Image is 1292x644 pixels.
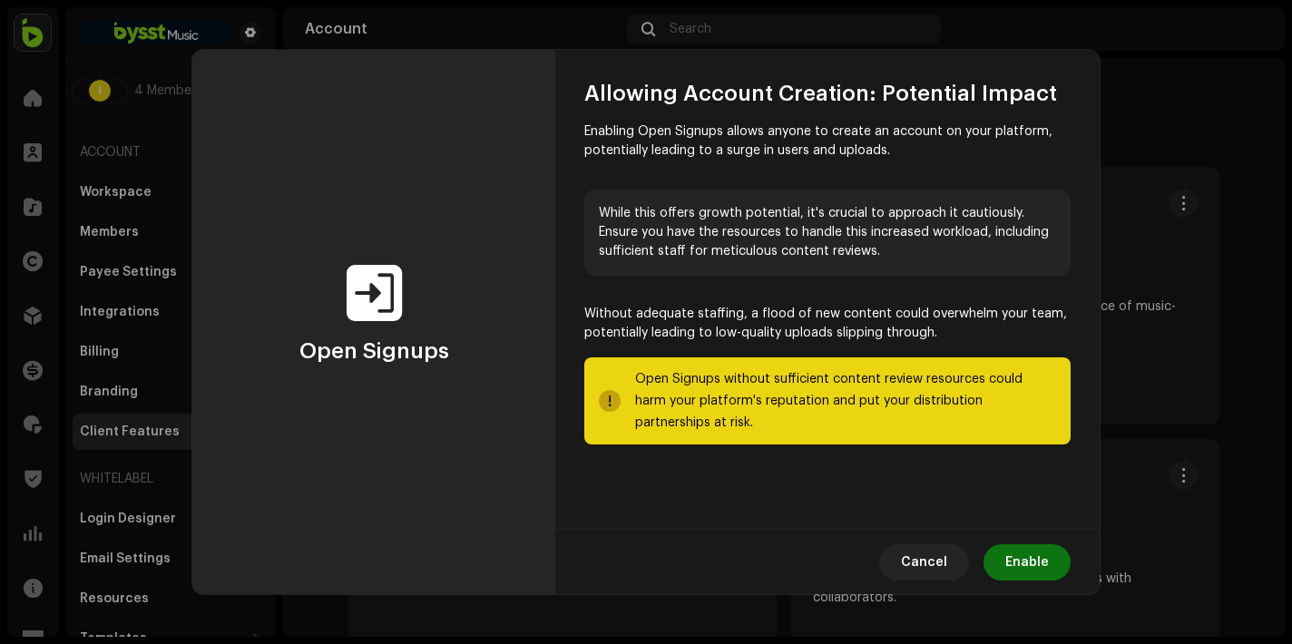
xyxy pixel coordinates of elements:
[901,544,947,581] span: Cancel
[635,368,1056,434] div: Open Signups without sufficient content review resources could harm your platform's reputation an...
[584,122,1071,161] p: Enabling Open Signups allows anyone to create an account on your platform, potentially leading to...
[879,544,969,581] button: Cancel
[584,305,1071,343] p: Without adequate staffing, a flood of new content could overwhelm your team, potentially leading ...
[1005,544,1049,581] span: Enable
[984,544,1071,581] button: Enable
[584,190,1071,276] p: While this offers growth potential, it's crucial to approach it cautiously. Ensure you have the r...
[584,79,1071,108] h3: Allowing Account Creation: Potential Impact
[299,337,449,366] h3: Open Signups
